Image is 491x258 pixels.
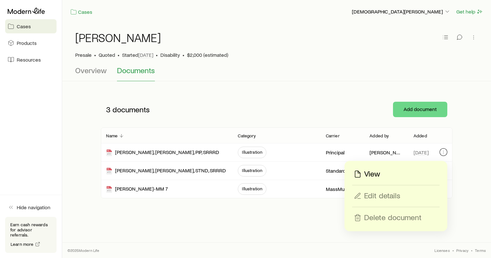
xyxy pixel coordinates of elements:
button: Get help [456,8,483,15]
p: Edit details [364,191,400,201]
span: • [471,248,472,253]
p: Principal [326,149,344,156]
a: Terms [475,248,486,253]
a: Resources [5,53,57,67]
span: Illustration [242,186,262,191]
span: Overview [75,66,107,75]
span: Products [17,40,37,46]
span: documents [112,105,150,114]
p: Carrier [326,133,340,138]
span: • [118,52,120,58]
span: • [94,52,96,58]
p: Started [122,52,153,58]
span: • [452,248,454,253]
p: Disability [160,52,180,58]
button: Add document [393,102,447,117]
span: • [183,52,184,58]
a: Products [5,36,57,50]
span: 3 [106,105,111,114]
div: [PERSON_NAME], [PERSON_NAME], PIP, SRRRD [106,149,219,156]
p: Category [238,133,256,138]
div: Case details tabs [75,66,478,81]
p: Added [414,133,427,138]
span: Illustration [242,168,262,173]
a: Privacy [456,248,469,253]
span: Illustration [242,150,262,155]
span: Resources [17,56,41,63]
button: Delete document [352,212,440,224]
p: © 2025 Modern Life [67,248,100,253]
button: View [352,169,440,180]
span: Cases [17,23,31,30]
p: MassMutual [326,186,352,192]
p: [DEMOGRAPHIC_DATA][PERSON_NAME] [352,8,451,15]
span: [DATE] [414,149,429,156]
div: [PERSON_NAME]-MM 7 [106,185,168,193]
a: Cases [70,8,93,16]
p: Added by [370,133,389,138]
p: Earn cash rewards for advisor referrals. [10,222,51,237]
div: [PERSON_NAME], [PERSON_NAME], STND, SRRRD [106,167,226,175]
span: • [156,52,158,58]
a: Cases [5,19,57,33]
p: View [364,169,380,179]
span: Documents [117,66,155,75]
button: [DEMOGRAPHIC_DATA][PERSON_NAME] [352,8,451,16]
span: $2,000 (estimated) [187,52,228,58]
p: Name [106,133,118,138]
span: Learn more [11,242,34,246]
p: Delete document [364,213,422,223]
span: [DATE] [138,52,153,58]
div: Earn cash rewards for advisor referrals.Learn more [5,217,57,253]
p: Standard Insurance Company [326,168,360,174]
p: Presale [75,52,92,58]
span: Hide navigation [17,204,50,211]
span: Quoted [99,52,115,58]
p: [PERSON_NAME] [370,149,403,156]
button: Hide navigation [5,200,57,214]
button: Edit details [352,191,440,202]
h1: [PERSON_NAME] [75,31,161,44]
a: Licenses [434,248,450,253]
